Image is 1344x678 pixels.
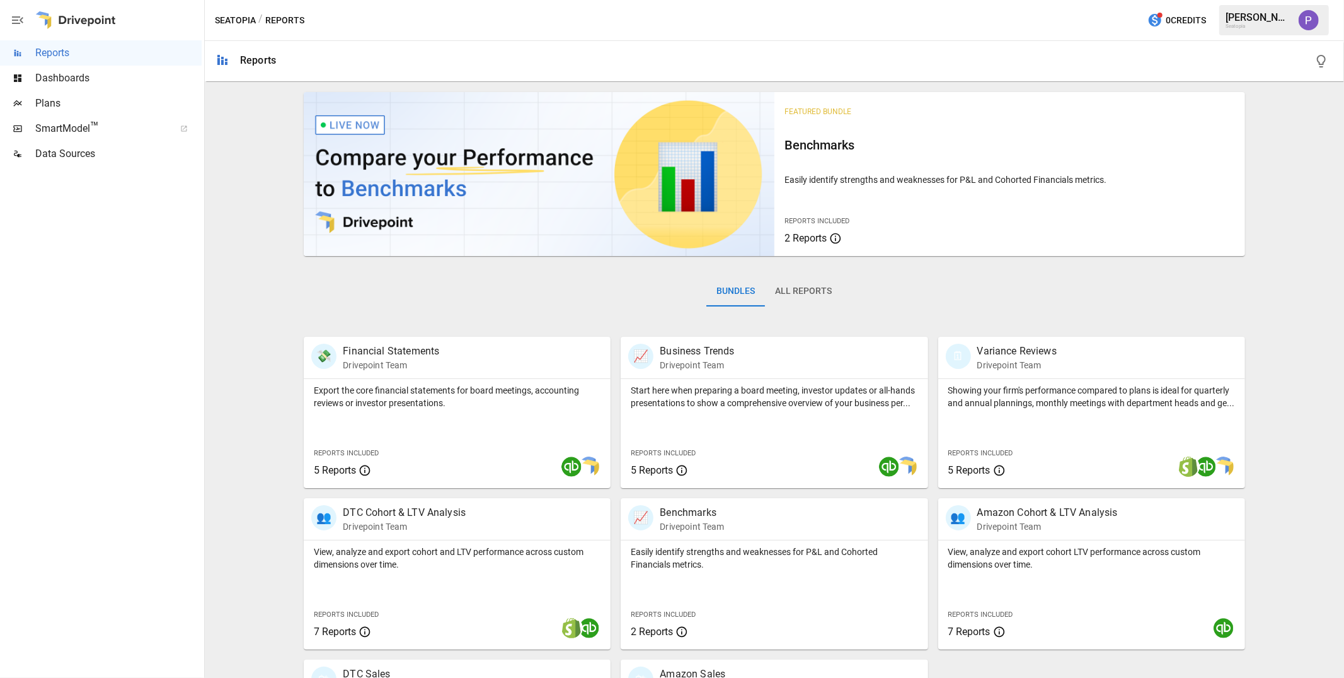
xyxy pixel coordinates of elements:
span: Reports Included [314,449,379,457]
img: shopify [561,618,582,638]
span: 7 Reports [948,626,991,638]
p: Showing your firm's performance compared to plans is ideal for quarterly and annual plannings, mo... [948,384,1235,409]
p: Variance Reviews [977,344,1057,359]
button: Prateek Batra [1291,3,1326,38]
h6: Benchmarks [784,135,1235,155]
p: View, analyze and export cohort LTV performance across custom dimensions over time. [948,546,1235,571]
span: Reports Included [948,449,1013,457]
span: Reports Included [631,449,696,457]
img: shopify [1178,457,1198,477]
button: All Reports [765,276,842,307]
div: 💸 [311,344,336,369]
div: 📈 [628,505,653,530]
span: Featured Bundle [784,107,851,116]
span: Reports [35,45,202,61]
img: quickbooks [579,618,599,638]
p: Drivepoint Team [977,520,1118,533]
div: 👥 [311,505,336,530]
span: ™ [90,119,99,135]
button: Seatopia [215,13,256,28]
div: 🗓 [946,344,971,369]
img: quickbooks [879,457,899,477]
p: Drivepoint Team [660,520,724,533]
span: Reports Included [314,611,379,619]
p: Amazon Cohort & LTV Analysis [977,505,1118,520]
img: quickbooks [561,457,582,477]
span: 7 Reports [314,626,356,638]
p: Financial Statements [343,344,439,359]
p: Easily identify strengths and weaknesses for P&L and Cohorted Financials metrics. [631,546,917,571]
img: video thumbnail [304,92,774,256]
p: Benchmarks [660,505,724,520]
div: [PERSON_NAME] [1226,11,1291,23]
img: smart model [1214,457,1234,477]
span: 5 Reports [948,464,991,476]
span: SmartModel [35,121,166,136]
p: Export the core financial statements for board meetings, accounting reviews or investor presentat... [314,384,600,409]
span: Reports Included [631,611,696,619]
img: quickbooks [1196,457,1216,477]
p: Business Trends [660,344,734,359]
p: Start here when preparing a board meeting, investor updates or all-hands presentations to show a ... [631,384,917,409]
p: View, analyze and export cohort and LTV performance across custom dimensions over time. [314,546,600,571]
div: / [258,13,263,28]
img: quickbooks [1214,618,1234,638]
div: Seatopia [1226,23,1291,29]
span: 5 Reports [631,464,673,476]
span: Plans [35,96,202,111]
div: 📈 [628,344,653,369]
img: smart model [579,457,599,477]
p: Easily identify strengths and weaknesses for P&L and Cohorted Financials metrics. [784,173,1235,186]
span: 5 Reports [314,464,356,476]
div: Reports [240,54,276,66]
span: 0 Credits [1166,13,1206,28]
img: Prateek Batra [1299,10,1319,30]
p: Drivepoint Team [660,359,734,371]
span: Dashboards [35,71,202,86]
button: 0Credits [1142,9,1211,32]
button: Bundles [706,276,765,307]
span: Data Sources [35,146,202,161]
span: 2 Reports [631,626,673,638]
span: Reports Included [948,611,1013,619]
img: smart model [897,457,917,477]
p: Drivepoint Team [977,359,1057,371]
span: 2 Reports [784,232,827,244]
p: Drivepoint Team [343,520,466,533]
span: Reports Included [784,217,849,225]
p: DTC Cohort & LTV Analysis [343,505,466,520]
p: Drivepoint Team [343,359,439,371]
div: 👥 [946,505,971,530]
